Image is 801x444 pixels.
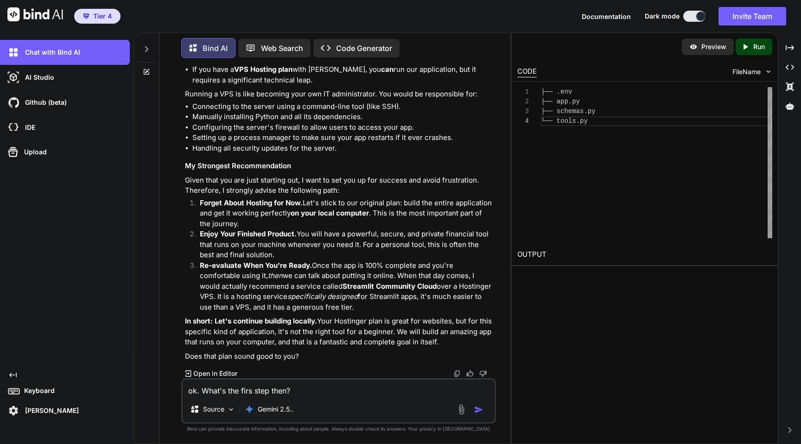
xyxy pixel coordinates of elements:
span: Dark mode [645,12,680,21]
em: then [268,271,283,280]
li: Setting up a process manager to make sure your app restarts if it ever crashes. [192,133,494,143]
p: IDE [21,123,35,132]
p: Upload [20,147,47,157]
img: Bind AI [7,7,63,21]
p: Preview [701,42,726,51]
div: 3 [517,107,529,116]
span: └── tools.py [541,117,588,125]
li: Configuring the server's firewall to allow users to access your app. [192,122,494,133]
span: Tier 4 [93,12,112,21]
p: Source [203,405,224,414]
li: Let's stick to our original plan: build the entire application and get it working perfectly . Thi... [192,198,494,229]
img: settings [6,403,21,419]
span: ├── app.py [541,98,580,105]
p: Gemini 2.5.. [258,405,293,414]
p: Given that you are just starting out, I want to set you up for success and avoid frustration. The... [185,175,494,196]
img: premium [83,13,89,19]
p: Running a VPS is like becoming your own IT administrator. You would be responsible for: [185,89,494,100]
div: CODE [517,66,537,77]
img: darkAi-studio [6,70,21,85]
li: Manually installing Python and all its dependencies. [192,112,494,122]
p: Bind can provide inaccurate information, including about people. Always double-check its answers.... [181,425,496,432]
button: premiumTier 4 [74,9,121,24]
img: Pick Models [227,406,235,413]
h2: OUTPUT [512,244,778,266]
strong: Forget About Hosting for Now. [200,198,303,207]
p: [PERSON_NAME] [21,406,79,415]
button: Invite Team [718,7,786,25]
strong: Streamlit Community Cloud [343,282,437,291]
strong: on your local computer [291,209,369,217]
span: ├── .env [541,88,572,95]
p: Keyboard [20,386,55,395]
p: Web Search [261,43,303,54]
div: 4 [517,116,529,126]
strong: VPS Hosting plan [234,65,292,74]
img: preview [689,43,698,51]
img: dislike [479,370,487,377]
p: Github (beta) [21,98,67,107]
p: Bind AI [203,43,228,54]
p: Your Hostinger plan is great for websites, but for this specific kind of application, it's not th... [185,316,494,348]
h3: My Strongest Recommendation [185,161,494,171]
button: Documentation [582,12,631,21]
strong: Enjoy Your Finished Product. [200,229,297,238]
li: Handling all security updates for the server. [192,143,494,154]
textarea: ok. What's the firs step then? [183,380,495,396]
img: copy [453,370,461,377]
div: 1 [517,87,529,97]
strong: In short: Let's continue building locally. [185,317,317,325]
span: Documentation [582,13,631,20]
p: Chat with Bind AI [21,48,80,57]
img: darkChat [6,44,21,60]
li: If you have a with [PERSON_NAME], you run our application, but it requires a significant technica... [192,64,494,85]
div: 2 [517,97,529,107]
p: Run [753,42,765,51]
img: icon [474,405,483,414]
p: Open in Editor [193,369,237,378]
img: like [466,370,474,377]
img: attachment [456,404,467,415]
strong: can [381,65,394,74]
li: You will have a powerful, secure, and private financial tool that runs on your machine whenever y... [192,229,494,260]
p: AI Studio [21,73,54,82]
img: chevron down [764,68,772,76]
strong: Re-evaluate When You're Ready. [200,261,312,270]
em: specifically designed [287,292,358,301]
li: Once the app is 100% complete and you're comfortable using it, we can talk about putting it onlin... [192,260,494,313]
p: Does that plan sound good to you? [185,351,494,362]
img: Gemini 2.5 Pro [245,405,254,414]
img: cloudideIcon [6,120,21,135]
span: ├── schemas.py [541,108,596,115]
p: Code Generator [336,43,392,54]
li: Connecting to the server using a command-line tool (like SSH). [192,101,494,112]
span: FileName [732,67,761,76]
img: githubDark [6,95,21,110]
